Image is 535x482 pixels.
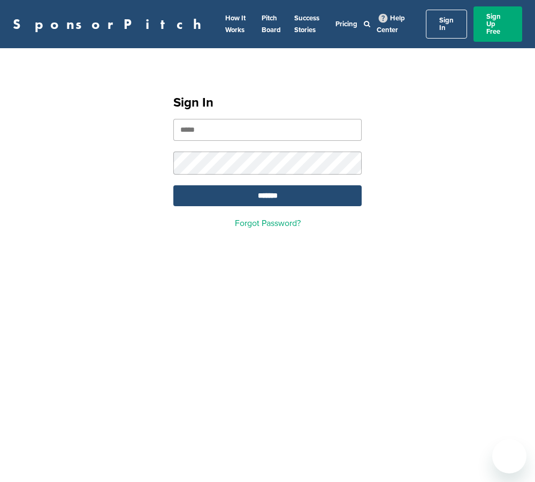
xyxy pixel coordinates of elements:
a: Success Stories [294,14,319,34]
a: How It Works [225,14,246,34]
a: Forgot Password? [235,218,301,229]
a: Pricing [335,20,357,28]
a: Pitch Board [262,14,281,34]
a: SponsorPitch [13,17,208,31]
h1: Sign In [173,93,362,112]
a: Sign In [426,10,467,39]
iframe: Button to launch messaging window [492,439,526,473]
a: Help Center [377,12,405,36]
a: Sign Up Free [473,6,522,42]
